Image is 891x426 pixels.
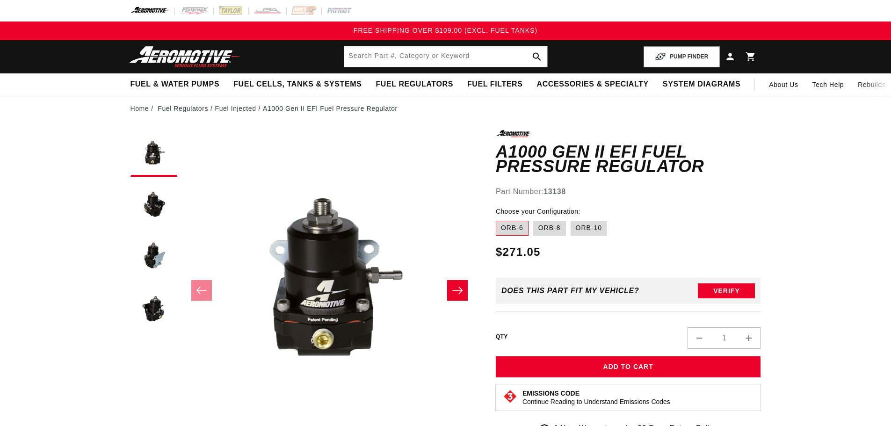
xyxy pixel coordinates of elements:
[369,73,460,95] summary: Fuel Regulators
[503,389,518,404] img: Emissions code
[812,79,844,90] span: Tech Help
[344,46,547,67] input: Search by Part Number, Category or Keyword
[663,79,740,89] span: System Diagrams
[530,73,656,95] summary: Accessories & Specialty
[123,73,227,95] summary: Fuel & Water Pumps
[522,390,580,397] strong: Emissions Code
[698,283,755,298] button: Verify
[527,46,547,67] button: search button
[130,79,220,89] span: Fuel & Water Pumps
[130,181,177,228] button: Load image 2 in gallery view
[130,284,177,331] button: Load image 4 in gallery view
[496,356,761,377] button: Add to Cart
[127,46,244,68] img: Aeromotive
[130,233,177,280] button: Load image 3 in gallery view
[130,103,761,114] nav: breadcrumbs
[467,79,523,89] span: Fuel Filters
[522,397,670,406] p: Continue Reading to Understand Emissions Codes
[762,73,805,96] a: About Us
[158,103,215,114] li: Fuel Regulators
[522,389,670,406] button: Emissions CodeContinue Reading to Understand Emissions Codes
[858,79,885,90] span: Rebuilds
[805,73,851,96] summary: Tech Help
[130,103,149,114] a: Home
[496,221,529,236] label: ORB-6
[496,186,761,198] div: Part Number:
[769,81,798,88] span: About Us
[571,221,608,236] label: ORB-10
[376,79,453,89] span: Fuel Regulators
[447,280,468,301] button: Slide right
[496,144,761,174] h1: A1000 Gen II EFI Fuel Pressure Regulator
[496,333,508,341] label: QTY
[496,244,541,260] span: $271.05
[537,79,649,89] span: Accessories & Specialty
[501,287,639,295] div: Does This part fit My vehicle?
[354,27,537,34] span: FREE SHIPPING OVER $109.00 (EXCL. FUEL TANKS)
[644,46,719,67] button: PUMP FINDER
[263,103,398,114] li: A1000 Gen II EFI Fuel Pressure Regulator
[191,280,212,301] button: Slide left
[496,207,581,217] legend: Choose your Configuration:
[130,130,177,177] button: Load image 1 in gallery view
[543,188,566,195] strong: 13138
[233,79,362,89] span: Fuel Cells, Tanks & Systems
[215,103,263,114] li: Fuel Injected
[226,73,369,95] summary: Fuel Cells, Tanks & Systems
[460,73,530,95] summary: Fuel Filters
[533,221,566,236] label: ORB-8
[656,73,747,95] summary: System Diagrams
